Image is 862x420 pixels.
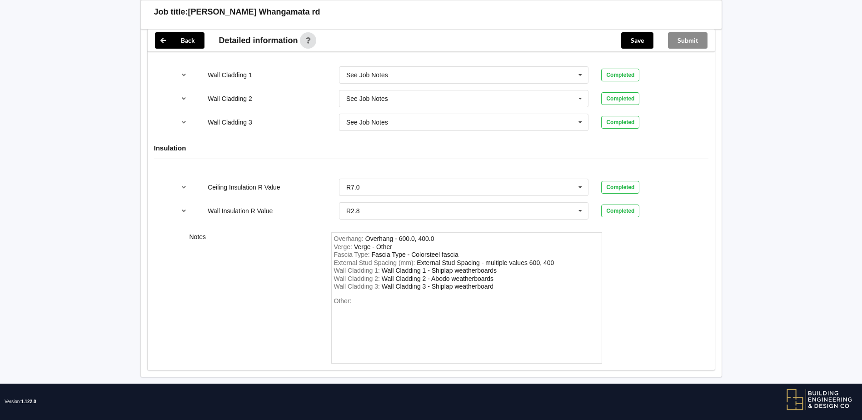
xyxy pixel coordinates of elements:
button: reference-toggle [175,179,193,195]
h3: Job title: [154,7,188,17]
div: R2.8 [346,208,360,214]
button: Save [621,32,653,49]
label: Wall Cladding 1 [208,71,252,79]
h3: [PERSON_NAME] Whangamata rd [188,7,320,17]
div: Overhang [365,235,434,242]
div: See Job Notes [346,95,388,102]
div: R7.0 [346,184,360,190]
label: Wall Insulation R Value [208,207,273,215]
label: Wall Cladding 3 [208,119,252,126]
div: Completed [601,116,639,129]
span: 1.122.0 [21,399,36,404]
div: Completed [601,69,639,81]
div: Completed [601,205,639,217]
span: Verge : [334,243,354,250]
div: WallCladding1 [382,267,497,274]
div: WallCladding2 [382,275,493,282]
label: Ceiling Insulation R Value [208,184,280,191]
div: Completed [601,181,639,194]
span: Version: [5,384,36,420]
button: reference-toggle [175,114,193,130]
span: Other: [334,297,352,305]
span: Detailed information [219,36,298,45]
img: BEDC logo [786,388,853,411]
div: ExternalStudSpacing [417,259,554,266]
button: reference-toggle [175,67,193,83]
div: FasciaType [372,251,458,258]
div: Completed [601,92,639,105]
h4: Insulation [154,144,708,152]
div: See Job Notes [346,119,388,125]
span: Overhang : [334,235,365,242]
span: Fascia Type : [334,251,372,258]
label: Wall Cladding 2 [208,95,252,102]
button: reference-toggle [175,90,193,107]
span: External Stud Spacing (mm) : [334,259,417,266]
form: notes-field [331,232,602,364]
span: Wall Cladding 1 : [334,267,382,274]
button: Back [155,32,204,49]
div: Verge [354,243,392,250]
div: WallCladding3 [382,283,493,290]
div: Notes [183,232,325,364]
button: reference-toggle [175,203,193,219]
span: Wall Cladding 2 : [334,275,382,282]
span: Wall Cladding 3 : [334,283,382,290]
div: See Job Notes [346,72,388,78]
